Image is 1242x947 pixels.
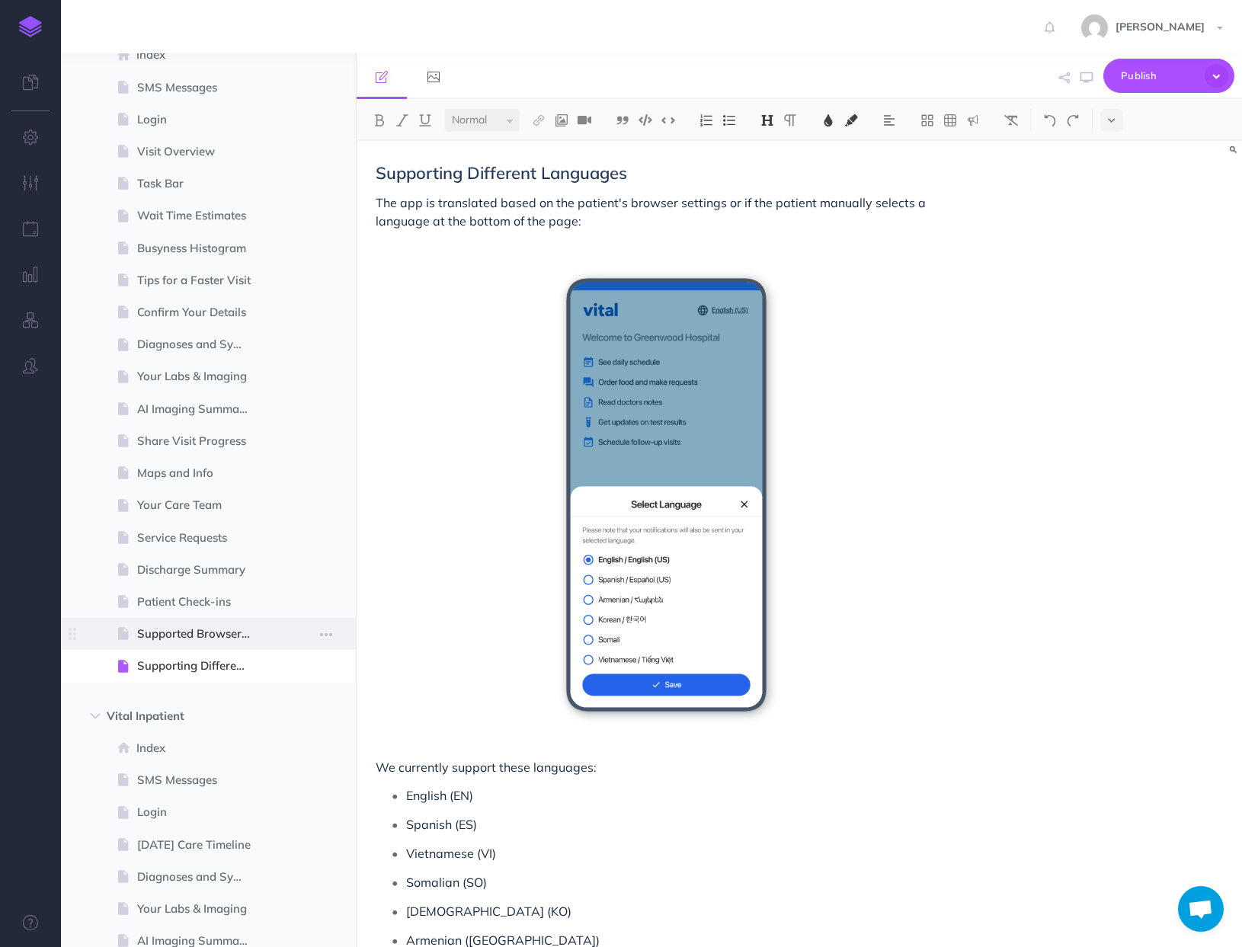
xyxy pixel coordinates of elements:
span: Your Labs & Imaging [137,367,264,386]
img: Bold button [373,114,386,126]
span: Share Visit Progress [137,432,264,450]
span: SMS Messages [137,771,264,789]
span: Login [137,803,264,821]
span: Diagnoses and Symptom Video Education [137,335,264,354]
img: Link button [532,114,546,126]
img: Callout dropdown menu button [966,114,980,126]
img: Undo [1043,114,1057,126]
img: Italic button [395,114,409,126]
span: [DATE] Care Timeline [137,836,264,854]
span: English (EN) [406,788,473,803]
span: Vital Inpatient [107,707,245,725]
span: Maps and Info [137,464,264,482]
img: Inline code button [661,114,675,126]
img: Clear styles button [1004,114,1018,126]
span: Supporting Different Languages [137,657,264,675]
img: Headings dropdown button [760,114,774,126]
span: Publish [1121,64,1197,88]
button: Publish [1103,59,1234,93]
img: logo-mark.svg [19,16,42,37]
div: Open chat [1178,886,1224,932]
img: Underline button [418,114,432,126]
span: Login [137,110,264,129]
span: Your Care Team [137,496,264,514]
img: Add image button [555,114,568,126]
span: Supporting Different Languages [376,162,627,184]
img: Code block button [639,114,652,126]
span: The app is translated based on the patient's browser settings or if the patient manually selects ... [376,195,929,229]
span: Index [136,739,264,757]
img: Add video button [578,114,591,126]
img: Text background color button [844,114,858,126]
img: Ordered list button [699,114,713,126]
span: Wait Time Estimates [137,206,264,225]
span: Task Bar [137,174,264,193]
span: AI Imaging Summaries [137,400,264,418]
span: Patient Check-ins [137,593,264,611]
img: Blockquote button [616,114,629,126]
span: Vietnamese (VI) [406,846,496,861]
span: Visit Overview [137,142,264,161]
span: [DEMOGRAPHIC_DATA] (KO) [406,904,571,919]
span: Somalian (SO) [406,875,487,890]
span: Discharge Summary [137,561,264,579]
img: Unordered list button [722,114,736,126]
img: Redo [1066,114,1080,126]
img: Alignment dropdown menu button [882,114,896,126]
img: Paragraph button [783,114,797,126]
span: [PERSON_NAME] [1108,20,1212,34]
img: Text color button [821,114,835,126]
span: Diagnoses and Symptom Video Education [137,868,264,886]
img: desktop-portrait-light-inpatient-login-select-language.png [550,262,783,728]
span: Spanish (ES) [406,817,477,832]
img: 5da3de2ef7f569c4e7af1a906648a0de.jpg [1081,14,1108,41]
span: We currently support these languages: [376,760,597,775]
span: Confirm Your Details [137,303,264,322]
span: Tips for a Faster Visit [137,271,264,290]
span: Your Labs & Imaging [137,900,264,918]
span: Index [136,46,264,64]
img: Create table button [943,114,957,126]
span: SMS Messages [137,78,264,97]
span: Service Requests [137,529,264,547]
span: Supported Browser Versions [137,625,264,643]
span: Busyness Histogram [137,239,264,258]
